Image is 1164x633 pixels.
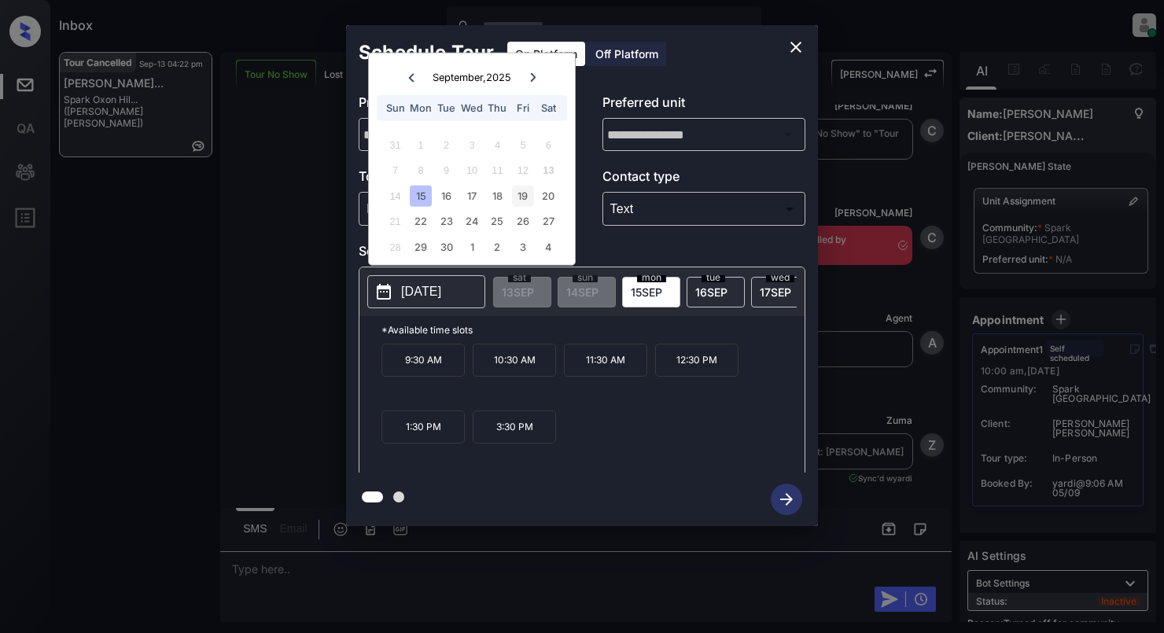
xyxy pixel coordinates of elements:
[602,93,806,118] p: Preferred unit
[512,98,533,119] div: Fri
[564,344,647,377] p: 11:30 AM
[637,273,666,282] span: mon
[512,236,533,257] div: Choose Friday, October 3rd, 2025
[631,285,662,299] span: 15 SEP
[695,285,727,299] span: 16 SEP
[487,236,508,257] div: Choose Thursday, October 2nd, 2025
[461,160,482,181] div: Not available Wednesday, September 10th, 2025
[385,98,406,119] div: Sun
[512,160,533,181] div: Not available Friday, September 12th, 2025
[385,134,406,155] div: Not available Sunday, August 31st, 2025
[359,241,805,267] p: Select slot
[410,236,431,257] div: Choose Monday, September 29th, 2025
[385,211,406,232] div: Not available Sunday, September 21st, 2025
[381,410,465,443] p: 1:30 PM
[367,275,485,308] button: [DATE]
[410,185,431,206] div: Choose Monday, September 15th, 2025
[487,211,508,232] div: Choose Thursday, September 25th, 2025
[588,42,666,66] div: Off Platform
[512,134,533,155] div: Not available Friday, September 5th, 2025
[433,72,511,83] div: September , 2025
[385,185,406,206] div: Not available Sunday, September 14th, 2025
[751,277,809,307] div: date-select
[538,236,559,257] div: Choose Saturday, October 4th, 2025
[410,160,431,181] div: Not available Monday, September 8th, 2025
[410,134,431,155] div: Not available Monday, September 1st, 2025
[622,277,680,307] div: date-select
[436,160,457,181] div: Not available Tuesday, September 9th, 2025
[436,236,457,257] div: Choose Tuesday, September 30th, 2025
[512,185,533,206] div: Choose Friday, September 19th, 2025
[381,316,805,344] p: *Available time slots
[359,167,562,192] p: Tour type
[401,282,441,301] p: [DATE]
[487,134,508,155] div: Not available Thursday, September 4th, 2025
[410,98,431,119] div: Mon
[766,273,794,282] span: wed
[507,42,585,66] div: On Platform
[410,211,431,232] div: Choose Monday, September 22nd, 2025
[602,167,806,192] p: Contact type
[780,31,812,63] button: close
[461,134,482,155] div: Not available Wednesday, September 3rd, 2025
[461,236,482,257] div: Choose Wednesday, October 1st, 2025
[538,98,559,119] div: Sat
[606,196,802,222] div: Text
[702,273,725,282] span: tue
[655,344,739,377] p: 12:30 PM
[359,93,562,118] p: Preferred community
[512,211,533,232] div: Choose Friday, September 26th, 2025
[381,344,465,377] p: 9:30 AM
[687,277,745,307] div: date-select
[473,410,556,443] p: 3:30 PM
[487,160,508,181] div: Not available Thursday, September 11th, 2025
[487,98,508,119] div: Thu
[436,211,457,232] div: Choose Tuesday, September 23rd, 2025
[538,211,559,232] div: Choose Saturday, September 27th, 2025
[538,160,559,181] div: Not available Saturday, September 13th, 2025
[436,98,457,119] div: Tue
[461,98,482,119] div: Wed
[487,185,508,206] div: Choose Thursday, September 18th, 2025
[538,185,559,206] div: Choose Saturday, September 20th, 2025
[538,134,559,155] div: Not available Saturday, September 6th, 2025
[374,132,569,259] div: month 2025-09
[385,236,406,257] div: Not available Sunday, September 28th, 2025
[436,134,457,155] div: Not available Tuesday, September 2nd, 2025
[363,196,558,222] div: In Person
[461,211,482,232] div: Choose Wednesday, September 24th, 2025
[436,185,457,206] div: Choose Tuesday, September 16th, 2025
[760,285,791,299] span: 17 SEP
[473,344,556,377] p: 10:30 AM
[461,185,482,206] div: Choose Wednesday, September 17th, 2025
[385,160,406,181] div: Not available Sunday, September 7th, 2025
[346,25,506,80] h2: Schedule Tour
